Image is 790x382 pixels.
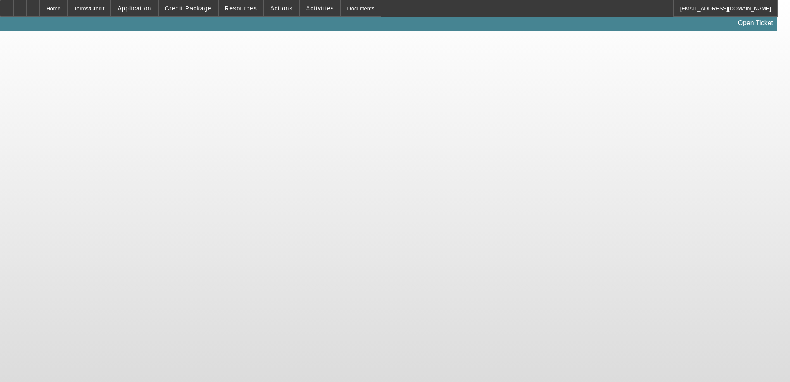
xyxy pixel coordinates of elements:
button: Resources [219,0,263,16]
span: Actions [270,5,293,12]
span: Resources [225,5,257,12]
span: Credit Package [165,5,212,12]
button: Application [111,0,157,16]
a: Open Ticket [735,16,776,30]
span: Activities [306,5,334,12]
button: Actions [264,0,299,16]
button: Credit Package [159,0,218,16]
span: Application [117,5,151,12]
button: Activities [300,0,340,16]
